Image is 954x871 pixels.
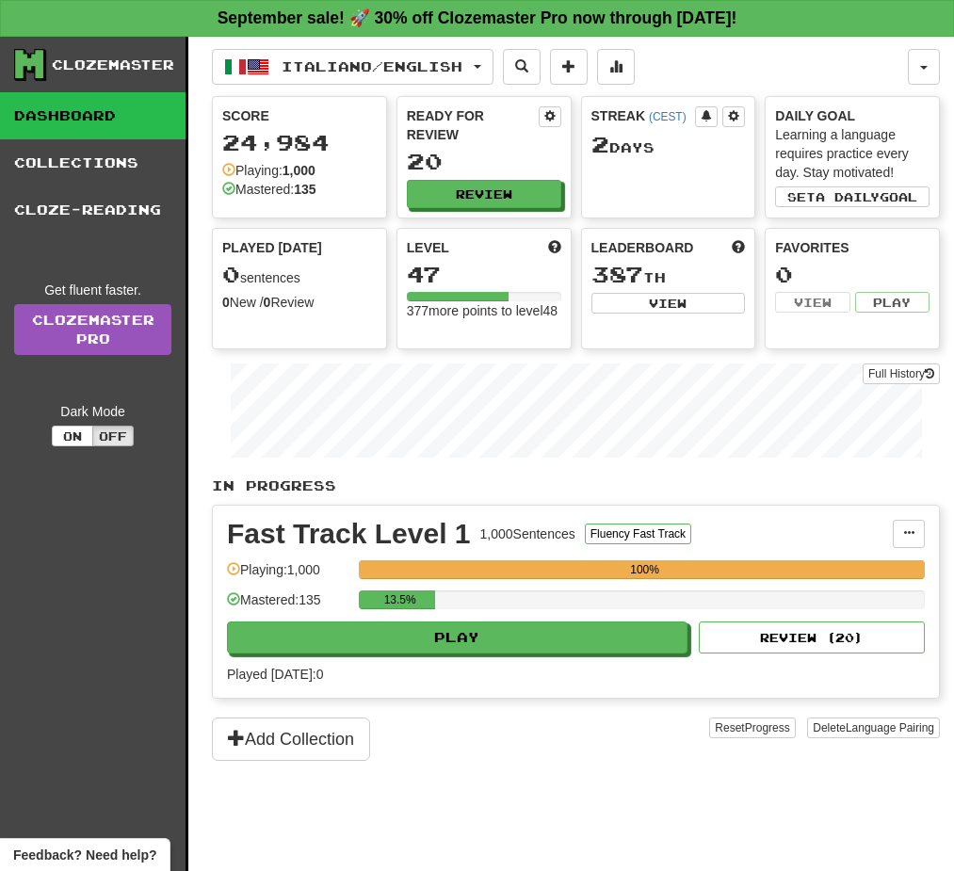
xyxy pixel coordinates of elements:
div: Day s [591,133,746,157]
span: a daily [816,190,880,203]
button: Seta dailygoal [775,186,930,207]
div: 13.5% [364,590,435,609]
div: 377 more points to level 48 [407,301,561,320]
button: More stats [597,49,635,85]
div: 24,984 [222,131,377,154]
a: ClozemasterPro [14,304,171,355]
p: In Progress [212,476,940,495]
button: Add Collection [212,718,370,761]
div: 47 [407,263,561,286]
button: On [52,426,93,446]
button: Review [407,180,561,208]
span: Open feedback widget [13,846,156,864]
button: Play [855,292,930,313]
button: Off [92,426,134,446]
span: 0 [222,261,240,287]
div: 0 [775,263,930,286]
button: DeleteLanguage Pairing [807,718,940,738]
div: Score [222,106,377,125]
button: Play [227,621,687,653]
span: Italiano / English [282,58,462,74]
span: This week in points, UTC [732,238,745,257]
span: Progress [745,721,790,734]
button: Review (20) [699,621,925,653]
div: Get fluent faster. [14,281,171,299]
div: 100% [364,560,925,579]
button: ResetProgress [709,718,795,738]
strong: 0 [222,295,230,310]
span: Language Pairing [846,721,934,734]
button: Italiano/English [212,49,493,85]
div: New / Review [222,293,377,312]
a: (CEST) [649,110,687,123]
div: Mastered: [222,180,316,199]
div: Playing: 1,000 [227,560,349,591]
button: View [775,292,849,313]
button: Full History [863,363,940,384]
div: th [591,263,746,287]
span: 2 [591,131,609,157]
button: Add sentence to collection [550,49,588,85]
span: Level [407,238,449,257]
div: 1,000 Sentences [480,524,575,543]
span: Score more points to level up [548,238,561,257]
div: Daily Goal [775,106,930,125]
div: Ready for Review [407,106,539,144]
button: View [591,293,746,314]
div: Dark Mode [14,402,171,421]
div: Favorites [775,238,930,257]
strong: 0 [264,295,271,310]
strong: 135 [294,182,315,197]
span: 387 [591,261,643,287]
div: Streak [591,106,696,125]
span: Played [DATE] [222,238,322,257]
div: 20 [407,150,561,173]
div: Clozemaster [52,56,174,74]
div: Fast Track Level 1 [227,520,471,548]
div: Learning a language requires practice every day. Stay motivated! [775,125,930,182]
div: Playing: [222,161,315,180]
strong: September sale! 🚀 30% off Clozemaster Pro now through [DATE]! [218,8,737,27]
div: Mastered: 135 [227,590,349,621]
button: Search sentences [503,49,541,85]
span: Played [DATE]: 0 [227,667,323,682]
strong: 1,000 [283,163,315,178]
button: Fluency Fast Track [585,524,691,544]
div: sentences [222,263,377,287]
span: Leaderboard [591,238,694,257]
